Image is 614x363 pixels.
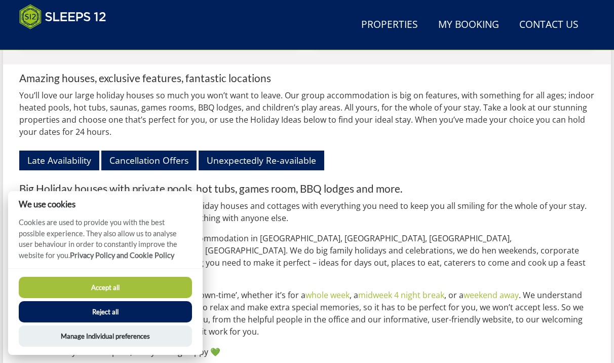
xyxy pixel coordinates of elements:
a: whole week [305,289,350,301]
a: My Booking [434,14,503,37]
img: Sleeps 12 [19,4,106,29]
a: Privacy Policy and Cookie Policy [70,251,174,260]
p: That’s what we’re about – luxury large group holiday houses and cottages with everything you need... [19,200,595,224]
button: Accept all [19,277,192,298]
a: Contact Us [515,14,583,37]
h2: We use cookies [8,199,203,209]
p: You’ll love our large holiday houses so much you won’t want to leave. Our group accommodation is ... [19,89,595,138]
p: You see, we know the importance of valuable ‘down-time’, whether it’s for a , a , or a . We under... [19,289,595,338]
p: We have self catering group accommodation in [GEOGRAPHIC_DATA], [GEOGRAPHIC_DATA], [GEOGRAPHIC_DA... [19,232,595,281]
a: Late Availability [19,151,99,170]
p: Come and stay with Sleeps12, find your big happy 💚 [19,346,595,358]
button: Manage Individual preferences [19,325,192,347]
a: Cancellation Offers [101,151,197,170]
h4: Big Holiday houses with private pools, hot tubs, games room, BBQ lodges and more. [19,183,595,195]
iframe: Customer reviews powered by Trustpilot [14,35,121,44]
h4: Amazing houses, exclusive features, fantastic locations [19,72,595,84]
a: weekend away [464,289,519,301]
p: Cookies are used to provide you with the best possible experience. They also allow us to analyse ... [8,217,203,268]
a: midweek 4 night break [358,289,444,301]
a: Unexpectedly Re-available [199,151,324,170]
button: Reject all [19,301,192,322]
a: Properties [357,14,422,37]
